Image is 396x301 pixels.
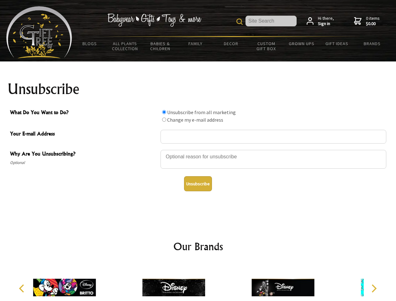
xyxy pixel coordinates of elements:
[318,21,334,27] strong: Sign in
[366,15,380,27] span: 0 items
[13,239,384,254] h2: Our Brands
[10,108,157,118] span: What Do You Want to Do?
[16,282,29,295] button: Previous
[367,282,381,295] button: Next
[318,16,334,27] span: Hi there,
[307,16,334,27] a: Hi there,Sign in
[6,6,72,58] img: Babyware - Gifts - Toys and more...
[366,21,380,27] strong: $0.00
[236,18,243,25] img: product search
[108,37,143,55] a: All Plants Collection
[8,82,389,97] h1: Unsubscribe
[184,176,212,191] button: Unsubscribe
[72,37,108,50] a: BLOGS
[10,150,157,159] span: Why Are You Unsubscribing?
[161,150,386,169] textarea: Why Are You Unsubscribing?
[178,37,214,50] a: Family
[161,130,386,144] input: Your E-mail Address
[162,110,166,114] input: What Do You Want to Do?
[107,13,201,27] img: Babywear - Gifts - Toys & more
[213,37,249,50] a: Decor
[354,16,380,27] a: 0 items$0.00
[143,37,178,55] a: Babies & Children
[319,37,355,50] a: Gift Ideas
[249,37,284,55] a: Custom Gift Box
[246,16,297,26] input: Site Search
[355,37,390,50] a: Brands
[284,37,319,50] a: Grown Ups
[167,109,236,115] label: Unsubscribe from all marketing
[162,118,166,122] input: What Do You Want to Do?
[167,117,223,123] label: Change my e-mail address
[10,130,157,139] span: Your E-mail Address
[10,159,157,166] span: Optional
